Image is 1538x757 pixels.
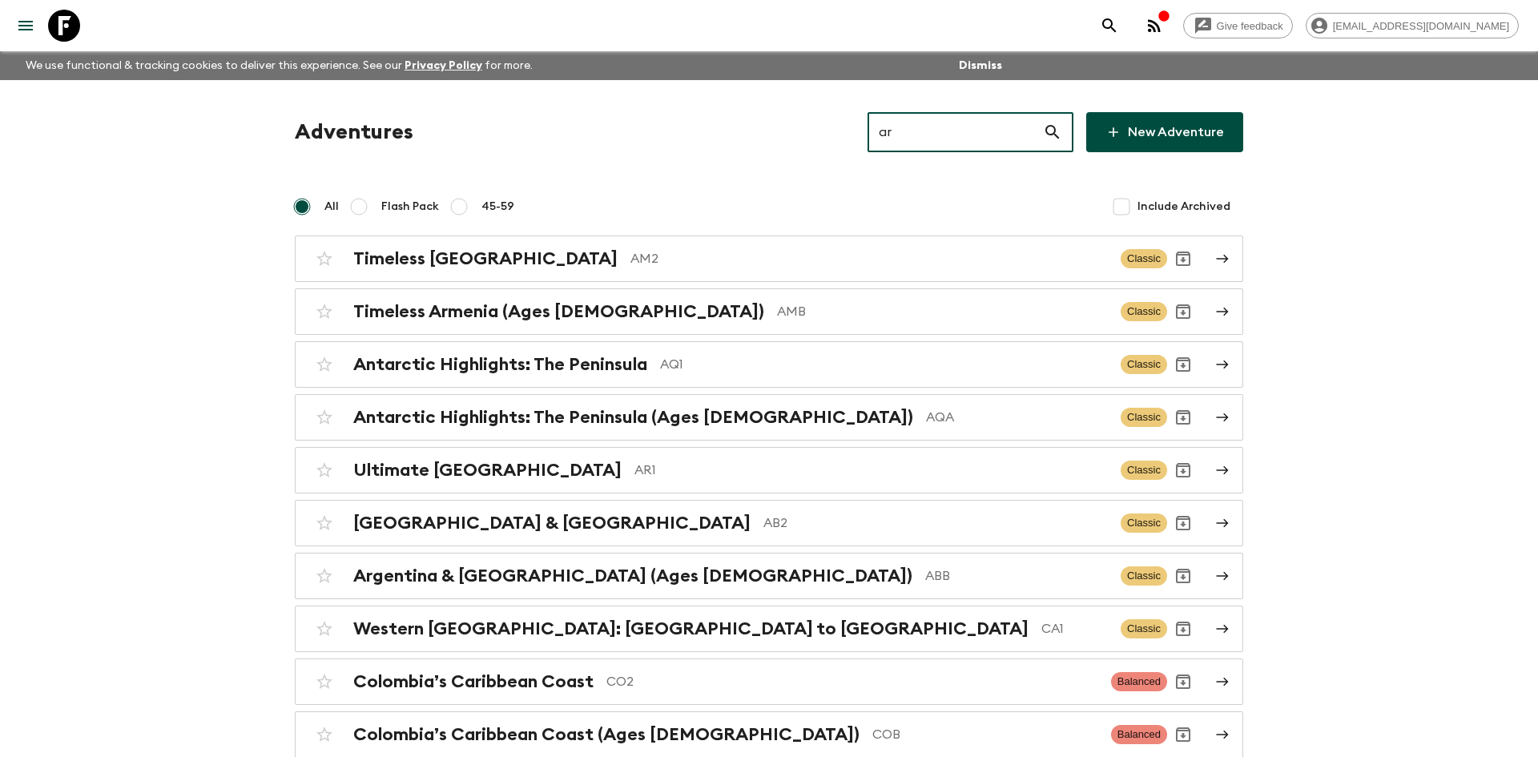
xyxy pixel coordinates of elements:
[353,671,594,692] h2: Colombia’s Caribbean Coast
[1167,348,1199,381] button: Archive
[324,199,339,215] span: All
[1306,13,1519,38] div: [EMAIL_ADDRESS][DOMAIN_NAME]
[1167,454,1199,486] button: Archive
[1121,619,1167,638] span: Classic
[1137,199,1230,215] span: Include Archived
[405,60,482,71] a: Privacy Policy
[606,672,1098,691] p: CO2
[295,553,1243,599] a: Argentina & [GEOGRAPHIC_DATA] (Ages [DEMOGRAPHIC_DATA])ABBClassicArchive
[295,658,1243,705] a: Colombia’s Caribbean CoastCO2BalancedArchive
[872,725,1098,744] p: COB
[1167,507,1199,539] button: Archive
[1121,408,1167,427] span: Classic
[381,199,439,215] span: Flash Pack
[1167,296,1199,328] button: Archive
[1086,112,1243,152] a: New Adventure
[295,116,413,148] h1: Adventures
[634,461,1108,480] p: AR1
[1041,619,1108,638] p: CA1
[295,394,1243,441] a: Antarctic Highlights: The Peninsula (Ages [DEMOGRAPHIC_DATA])AQAClassicArchive
[1121,513,1167,533] span: Classic
[1093,10,1125,42] button: search adventures
[295,341,1243,388] a: Antarctic Highlights: The PeninsulaAQ1ClassicArchive
[926,408,1108,427] p: AQA
[353,566,912,586] h2: Argentina & [GEOGRAPHIC_DATA] (Ages [DEMOGRAPHIC_DATA])
[353,248,618,269] h2: Timeless [GEOGRAPHIC_DATA]
[1121,355,1167,374] span: Classic
[10,10,42,42] button: menu
[295,236,1243,282] a: Timeless [GEOGRAPHIC_DATA]AM2ClassicArchive
[1167,613,1199,645] button: Archive
[295,500,1243,546] a: [GEOGRAPHIC_DATA] & [GEOGRAPHIC_DATA]AB2ClassicArchive
[1121,461,1167,480] span: Classic
[1121,249,1167,268] span: Classic
[295,606,1243,652] a: Western [GEOGRAPHIC_DATA]: [GEOGRAPHIC_DATA] to [GEOGRAPHIC_DATA]CA1ClassicArchive
[1183,13,1293,38] a: Give feedback
[353,301,764,322] h2: Timeless Armenia (Ages [DEMOGRAPHIC_DATA])
[353,460,622,481] h2: Ultimate [GEOGRAPHIC_DATA]
[353,354,647,375] h2: Antarctic Highlights: The Peninsula
[763,513,1108,533] p: AB2
[353,407,913,428] h2: Antarctic Highlights: The Peninsula (Ages [DEMOGRAPHIC_DATA])
[630,249,1108,268] p: AM2
[777,302,1108,321] p: AMB
[1121,566,1167,586] span: Classic
[1167,666,1199,698] button: Archive
[353,618,1029,639] h2: Western [GEOGRAPHIC_DATA]: [GEOGRAPHIC_DATA] to [GEOGRAPHIC_DATA]
[1167,719,1199,751] button: Archive
[1111,672,1167,691] span: Balanced
[353,513,751,534] h2: [GEOGRAPHIC_DATA] & [GEOGRAPHIC_DATA]
[1121,302,1167,321] span: Classic
[295,447,1243,493] a: Ultimate [GEOGRAPHIC_DATA]AR1ClassicArchive
[353,724,860,745] h2: Colombia’s Caribbean Coast (Ages [DEMOGRAPHIC_DATA])
[955,54,1006,77] button: Dismiss
[1111,725,1167,744] span: Balanced
[868,110,1043,155] input: e.g. AR1, Argentina
[295,288,1243,335] a: Timeless Armenia (Ages [DEMOGRAPHIC_DATA])AMBClassicArchive
[1167,243,1199,275] button: Archive
[1324,20,1518,32] span: [EMAIL_ADDRESS][DOMAIN_NAME]
[925,566,1108,586] p: ABB
[19,51,539,80] p: We use functional & tracking cookies to deliver this experience. See our for more.
[1167,401,1199,433] button: Archive
[1208,20,1292,32] span: Give feedback
[1167,560,1199,592] button: Archive
[481,199,514,215] span: 45-59
[660,355,1108,374] p: AQ1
